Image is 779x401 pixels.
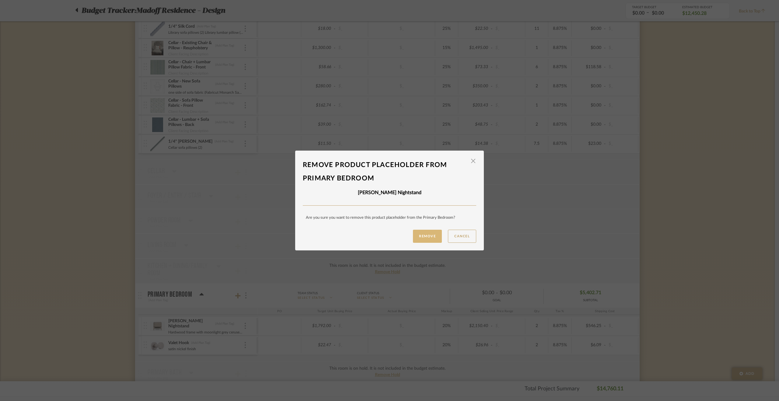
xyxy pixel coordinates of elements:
div: Remove product placeholder From Primary Bedroom [303,158,476,185]
div: Are you sure you want to remove this product placeholder from the Primary Bedroom ? [303,215,476,221]
button: Cancel [448,230,476,243]
button: Close [467,155,479,167]
b: [PERSON_NAME] Nightstand [358,190,421,195]
button: Remove [413,230,442,243]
